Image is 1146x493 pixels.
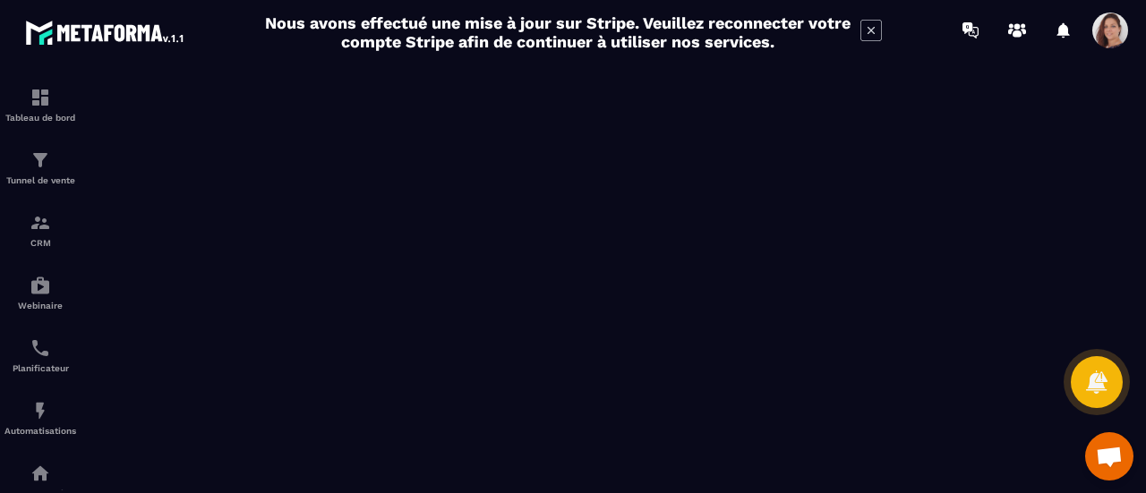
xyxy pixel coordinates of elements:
h2: Nous avons effectué une mise à jour sur Stripe. Veuillez reconnecter votre compte Stripe afin de ... [264,13,851,51]
img: formation [30,149,51,171]
img: automations [30,400,51,421]
a: formationformationCRM [4,199,76,261]
a: automationsautomationsWebinaire [4,261,76,324]
img: automations [30,275,51,296]
p: Tableau de bord [4,113,76,123]
img: formation [30,87,51,108]
p: Automatisations [4,426,76,436]
p: Planificateur [4,363,76,373]
img: logo [25,16,186,48]
a: formationformationTableau de bord [4,73,76,136]
a: formationformationTunnel de vente [4,136,76,199]
a: automationsautomationsAutomatisations [4,387,76,449]
a: Ouvrir le chat [1085,432,1133,480]
p: CRM [4,238,76,248]
img: automations [30,463,51,484]
p: Webinaire [4,301,76,310]
img: scheduler [30,337,51,359]
p: Tunnel de vente [4,175,76,185]
a: schedulerschedulerPlanificateur [4,324,76,387]
img: formation [30,212,51,234]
